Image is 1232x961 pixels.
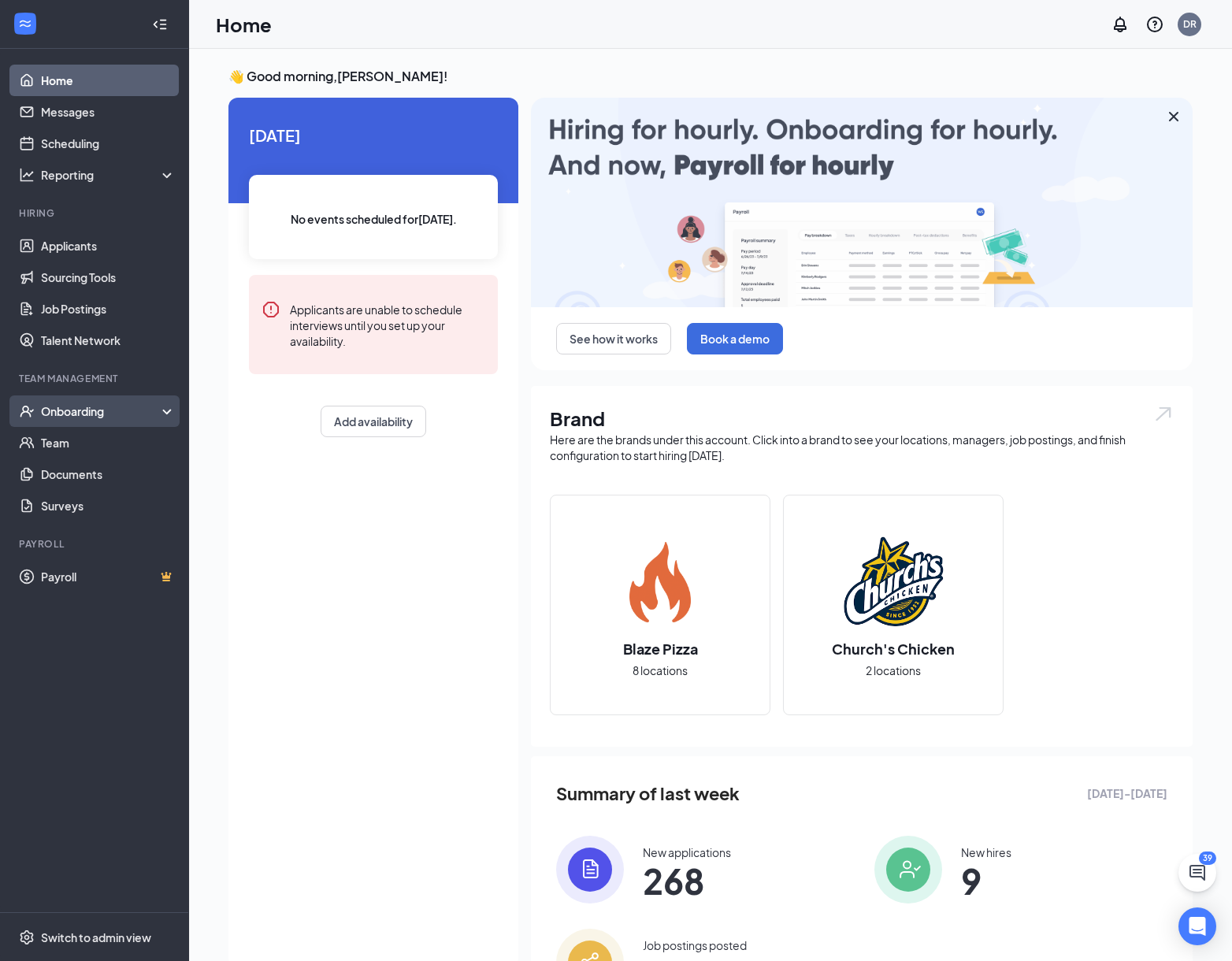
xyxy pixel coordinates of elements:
div: Open Intercom Messenger [1178,907,1216,945]
a: Surveys [41,490,176,521]
button: Book a demo [687,323,783,354]
div: 39 [1199,852,1216,865]
svg: Settings [19,929,35,945]
div: Reporting [41,167,176,183]
div: Payroll [19,537,173,551]
svg: Analysis [19,167,35,183]
span: Summary of last week [556,780,740,807]
img: icon [556,836,624,903]
svg: Collapse [152,17,168,32]
div: New applications [643,844,731,860]
button: See how it works [556,323,671,354]
span: 9 [961,866,1011,895]
div: Switch to admin view [41,929,151,945]
img: icon [874,836,942,903]
svg: Notifications [1111,15,1130,34]
a: Documents [41,458,176,490]
h3: 👋 Good morning, [PERSON_NAME] ! [228,68,1193,85]
a: Scheduling [41,128,176,159]
img: open.6027fd2a22e1237b5b06.svg [1153,405,1174,423]
a: PayrollCrown [41,561,176,592]
span: [DATE] [249,123,498,147]
svg: ChatActive [1188,863,1207,882]
img: Church's Chicken [843,532,944,633]
img: payroll-large.gif [531,98,1193,307]
a: Applicants [41,230,176,262]
div: Team Management [19,372,173,385]
div: New hires [961,844,1011,860]
a: Sourcing Tools [41,262,176,293]
div: DR [1183,17,1197,31]
h1: Brand [550,405,1174,432]
div: Applicants are unable to schedule interviews until you set up your availability. [290,300,485,349]
button: Add availability [321,406,426,437]
a: Messages [41,96,176,128]
span: 2 locations [866,662,921,679]
h2: Blaze Pizza [607,639,714,659]
svg: Cross [1164,107,1183,126]
h1: Home [216,11,272,38]
span: No events scheduled for [DATE] . [291,210,457,228]
span: 8 locations [633,662,688,679]
span: 268 [643,866,731,895]
a: Talent Network [41,325,176,356]
a: Job Postings [41,293,176,325]
a: Home [41,65,176,96]
div: Job postings posted [643,937,747,953]
div: Here are the brands under this account. Click into a brand to see your locations, managers, job p... [550,432,1174,463]
div: Hiring [19,206,173,220]
svg: UserCheck [19,403,35,419]
svg: WorkstreamLogo [17,16,33,32]
span: [DATE] - [DATE] [1087,785,1167,802]
div: Onboarding [41,403,162,419]
button: ChatActive [1178,854,1216,892]
img: Blaze Pizza [610,532,711,633]
svg: Error [262,300,280,319]
h2: Church's Chicken [816,639,970,659]
svg: QuestionInfo [1145,15,1164,34]
a: Team [41,427,176,458]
